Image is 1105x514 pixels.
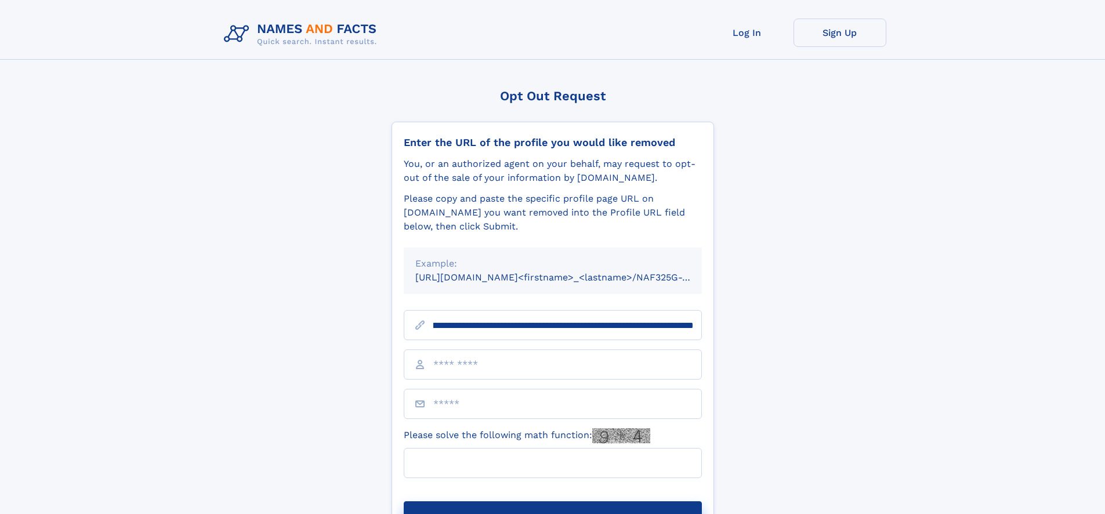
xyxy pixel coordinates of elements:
[404,428,650,443] label: Please solve the following math function:
[404,136,702,149] div: Enter the URL of the profile you would like removed
[415,257,690,271] div: Example:
[415,272,724,283] small: [URL][DOMAIN_NAME]<firstname>_<lastname>/NAF325G-xxxxxxxx
[219,19,386,50] img: Logo Names and Facts
[404,192,702,234] div: Please copy and paste the specific profile page URL on [DOMAIN_NAME] you want removed into the Pr...
[794,19,886,47] a: Sign Up
[392,89,714,103] div: Opt Out Request
[404,157,702,185] div: You, or an authorized agent on your behalf, may request to opt-out of the sale of your informatio...
[701,19,794,47] a: Log In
